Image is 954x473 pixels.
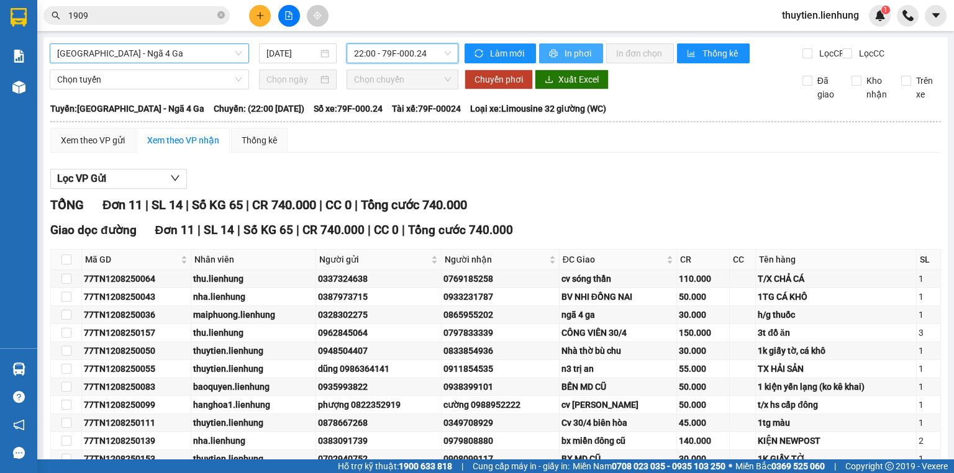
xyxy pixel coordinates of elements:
span: Đơn 11 [155,223,195,237]
div: 0797833339 [443,326,556,340]
div: Xem theo VP gửi [61,133,125,147]
button: In đơn chọn [606,43,674,63]
div: 0769185258 [443,272,556,286]
button: Chuyển phơi [465,70,533,89]
div: thuytien.lienhung [193,416,314,430]
div: 0337324638 [318,272,439,286]
div: thu.lienhung [193,326,314,340]
div: 1 [919,398,938,412]
div: phượng 0822352919 [318,398,439,412]
td: 77TN1208250050 [82,342,191,360]
span: Làm mới [490,47,526,60]
img: icon-new-feature [874,10,886,21]
div: 0908099117 [443,452,556,466]
td: 77TN1208250157 [82,324,191,342]
div: Thống kê [242,133,277,147]
span: Đã giao [812,74,843,101]
td: 77TN1208250153 [82,450,191,468]
div: 0387973715 [318,290,439,304]
th: SL [917,250,941,270]
div: BẾN MD CŨ [561,380,675,394]
span: question-circle [13,391,25,403]
div: 1tg màu [758,416,914,430]
div: 0878667268 [318,416,439,430]
div: n3 trị an [561,362,675,376]
div: 1 [919,452,938,466]
span: Người gửi [319,253,429,266]
span: Người nhận [445,253,546,266]
img: solution-icon [12,50,25,63]
strong: 1900 633 818 [399,461,452,471]
button: printerIn phơi [539,43,603,63]
span: Mã GD [85,253,178,266]
div: 0979808880 [443,434,556,448]
div: 77TN1208250157 [84,326,189,340]
div: 1 [919,416,938,430]
span: close-circle [217,11,225,19]
span: search [52,11,60,20]
span: Tổng cước 740.000 [408,223,513,237]
div: 77TN1208250055 [84,362,189,376]
div: 1 kiện yến lạng (ko kê khai) [758,380,914,394]
div: 1 [919,362,938,376]
div: BV NHI ĐỒNG NAI [561,290,675,304]
span: SL 14 [204,223,234,237]
div: 0383091739 [318,434,439,448]
div: dũng 0986364141 [318,362,439,376]
td: 77TN1208250111 [82,414,191,432]
div: 1 [919,344,938,358]
b: Tuyến: [GEOGRAPHIC_DATA] - Ngã 4 Ga [50,104,204,114]
sup: 1 [881,6,890,14]
div: 30.000 [679,308,727,322]
div: 0702940752 [318,452,439,466]
span: | [368,223,371,237]
span: CR 740.000 [252,197,316,212]
span: down [170,173,180,183]
span: | [198,223,201,237]
div: 1 [919,272,938,286]
div: t/x hs cấp đông [758,398,914,412]
div: h/g thuốc [758,308,914,322]
span: | [246,197,249,212]
div: 50.000 [679,398,727,412]
button: downloadXuất Excel [535,70,609,89]
button: aim [307,5,329,27]
div: 77TN1208250139 [84,434,189,448]
td: 77TN1208250099 [82,396,191,414]
span: Lọc CC [854,47,886,60]
div: 3 [919,326,938,340]
button: file-add [278,5,300,27]
div: 2 [919,434,938,448]
th: Tên hàng [756,250,917,270]
span: Nha Trang - Ngã 4 Ga [57,44,242,63]
span: ⚪️ [729,464,732,469]
td: 77TN1208250043 [82,288,191,306]
div: 1TG CÁ KHÔ [758,290,914,304]
strong: 0708 023 035 - 0935 103 250 [612,461,725,471]
div: Cv 30/4 biên hòa [561,416,675,430]
span: download [545,75,553,85]
button: syncLàm mới [465,43,536,63]
div: 50.000 [679,380,727,394]
div: 50.000 [679,290,727,304]
span: | [834,459,836,473]
div: 1K GIẤY TỜ [758,452,914,466]
div: 0938399101 [443,380,556,394]
div: 77TN1208250099 [84,398,189,412]
span: | [355,197,358,212]
div: maiphuong.lienhung [193,308,314,322]
span: 22:00 - 79F-000.24 [354,44,452,63]
div: 1k giấy tờ, cá khô [758,344,914,358]
span: Kho nhận [861,74,892,101]
div: hanghoa1.lienhung [193,398,314,412]
div: baoquyen.lienhung [193,380,314,394]
span: Số KG 65 [192,197,243,212]
span: Chọn chuyến [354,70,452,89]
span: Số KG 65 [243,223,293,237]
div: Xem theo VP nhận [147,133,219,147]
span: Xuất Excel [558,73,599,86]
img: warehouse-icon [12,81,25,94]
span: CR 740.000 [302,223,365,237]
span: SL 14 [152,197,183,212]
span: CC 0 [374,223,399,237]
